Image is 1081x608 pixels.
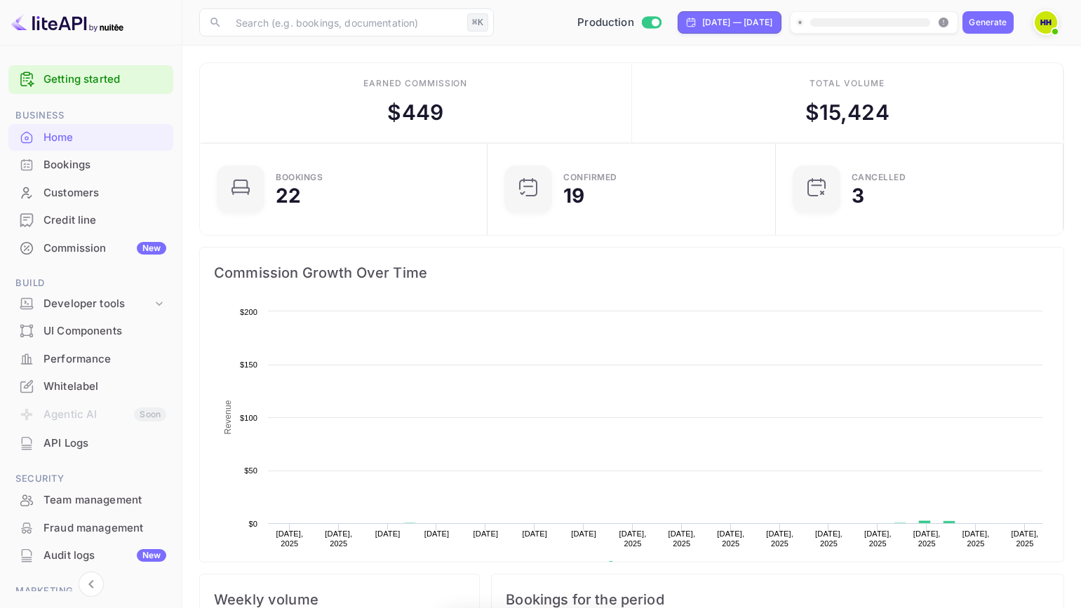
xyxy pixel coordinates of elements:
[244,466,257,475] text: $50
[8,151,173,179] div: Bookings
[363,77,467,90] div: Earned commission
[1012,529,1039,548] text: [DATE], 2025
[852,173,906,182] div: CANCELLED
[563,186,584,205] div: 19
[248,520,257,528] text: $0
[8,276,173,291] span: Build
[805,97,889,128] div: $ 15,424
[563,173,617,182] div: Confirmed
[8,583,173,599] span: Marketing
[522,529,547,538] text: [DATE]
[8,373,173,399] a: Whitelabel
[474,529,499,538] text: [DATE]
[8,151,173,177] a: Bookings
[8,207,173,234] div: Credit line
[8,108,173,123] span: Business
[387,97,443,128] div: $ 449
[796,14,951,31] span: Create your website first
[43,351,166,367] div: Performance
[43,296,152,312] div: Developer tools
[619,529,647,548] text: [DATE], 2025
[8,487,173,514] div: Team management
[214,262,1049,284] span: Commission Growth Over Time
[815,529,842,548] text: [DATE], 2025
[810,77,885,90] div: Total volume
[702,16,772,29] div: [DATE] — [DATE]
[962,529,990,548] text: [DATE], 2025
[227,8,462,36] input: Search (e.g. bookings, documentation)
[8,515,173,541] a: Fraud management
[276,173,323,182] div: Bookings
[375,529,401,538] text: [DATE]
[467,13,488,32] div: ⌘K
[913,529,941,548] text: [DATE], 2025
[8,318,173,344] a: UI Components
[8,542,173,569] div: Audit logsNew
[43,548,166,564] div: Audit logs
[137,242,166,255] div: New
[8,124,173,151] div: Home
[137,549,166,562] div: New
[8,515,173,542] div: Fraud management
[240,360,257,369] text: $150
[43,323,166,339] div: UI Components
[8,292,173,316] div: Developer tools
[43,520,166,536] div: Fraud management
[864,529,892,548] text: [DATE], 2025
[8,430,173,456] a: API Logs
[8,430,173,457] div: API Logs
[571,529,596,538] text: [DATE]
[43,241,166,257] div: Commission
[8,471,173,487] span: Security
[577,15,634,31] span: Production
[424,529,450,538] text: [DATE]
[8,373,173,400] div: Whitelabel
[43,379,166,395] div: Whitelabel
[325,529,352,548] text: [DATE], 2025
[8,235,173,261] a: CommissionNew
[8,124,173,150] a: Home
[8,65,173,94] div: Getting started
[1035,11,1057,34] img: Hind Harda
[8,346,173,372] a: Performance
[43,435,166,452] div: API Logs
[852,186,864,205] div: 3
[276,529,303,548] text: [DATE], 2025
[8,318,173,345] div: UI Components
[43,185,166,201] div: Customers
[43,157,166,173] div: Bookings
[43,130,166,146] div: Home
[240,414,257,422] text: $100
[717,529,744,548] text: [DATE], 2025
[668,529,695,548] text: [DATE], 2025
[276,186,301,205] div: 22
[43,492,166,508] div: Team management
[8,542,173,568] a: Audit logsNew
[11,11,123,34] img: LiteAPI logo
[8,487,173,513] a: Team management
[969,16,1007,29] div: Generate
[43,212,166,229] div: Credit line
[8,207,173,233] a: Credit line
[572,15,666,31] div: Switch to Sandbox mode
[766,529,793,548] text: [DATE], 2025
[620,561,656,571] text: Revenue
[8,180,173,205] a: Customers
[43,72,166,88] a: Getting started
[8,346,173,373] div: Performance
[8,180,173,207] div: Customers
[79,572,104,597] button: Collapse navigation
[223,400,233,434] text: Revenue
[240,308,257,316] text: $200
[8,235,173,262] div: CommissionNew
